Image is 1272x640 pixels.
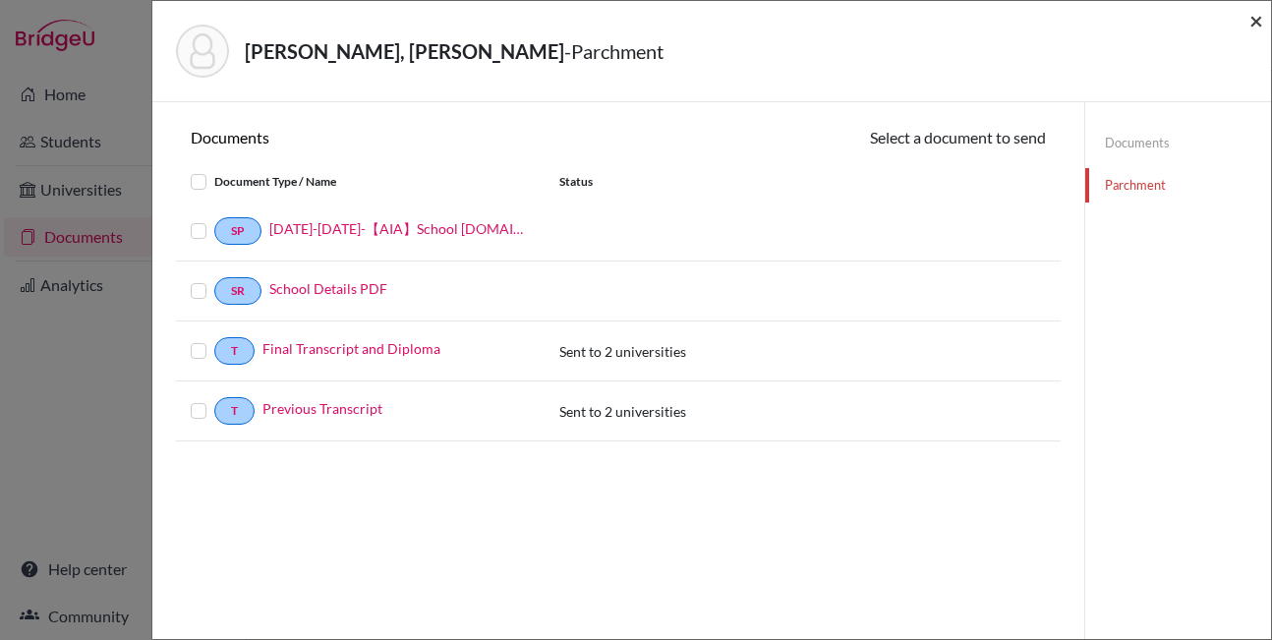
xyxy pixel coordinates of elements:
[214,397,255,425] a: T
[269,218,530,239] a: [DATE]-[DATE]-【AIA】School [DOMAIN_NAME]_wide
[559,403,686,420] span: Sent to 2 universities
[1249,6,1263,34] span: ×
[559,343,686,360] span: Sent to 2 universities
[1085,168,1271,203] a: Parchment
[1085,126,1271,160] a: Documents
[214,217,261,245] a: SP
[176,170,545,194] div: Document Type / Name
[262,338,440,359] a: Final Transcript and Diploma
[176,128,618,146] h6: Documents
[245,39,564,63] strong: [PERSON_NAME], [PERSON_NAME]
[545,170,766,194] div: Status
[214,277,261,305] a: SR
[564,39,664,63] span: - Parchment
[262,398,382,419] a: Previous Transcript
[269,278,387,299] a: School Details PDF
[214,337,255,365] a: T
[1249,9,1263,32] button: Close
[618,126,1061,149] div: Select a document to send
